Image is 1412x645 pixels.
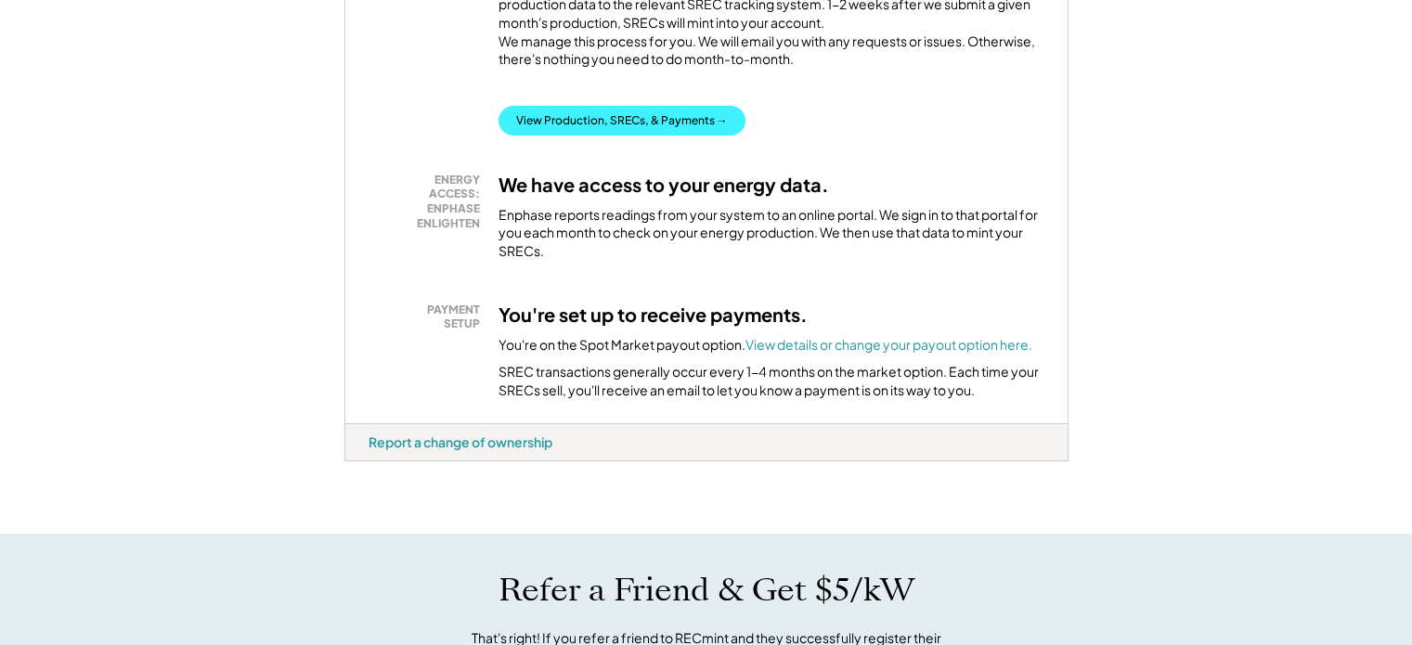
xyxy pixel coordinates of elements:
[499,336,1032,355] div: You're on the Spot Market payout option.
[745,336,1032,353] a: View details or change your payout option here.
[499,206,1044,261] div: Enphase reports readings from your system to an online portal. We sign in to that portal for you ...
[344,461,395,469] div: 8ijqbobg - MD Solar
[499,363,1044,399] div: SREC transactions generally occur every 1-4 months on the market option. Each time your SRECs sel...
[499,173,829,197] h3: We have access to your energy data.
[499,106,745,135] button: View Production, SRECs, & Payments →
[369,433,552,450] div: Report a change of ownership
[378,303,480,331] div: PAYMENT SETUP
[499,303,808,327] h3: You're set up to receive payments.
[378,173,480,230] div: ENERGY ACCESS: ENPHASE ENLIGHTEN
[499,571,914,610] h1: Refer a Friend & Get $5/kW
